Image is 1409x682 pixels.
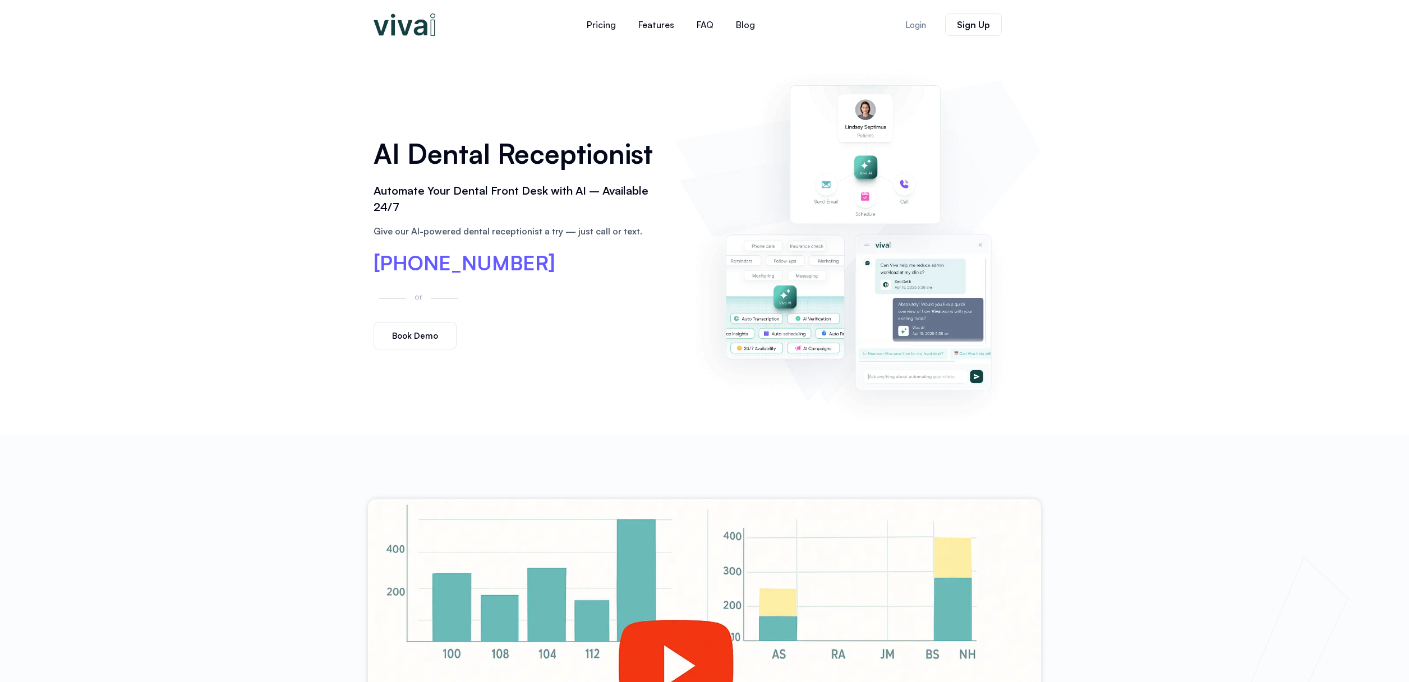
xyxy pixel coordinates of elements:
[945,13,1002,36] a: Sign Up
[392,331,438,340] span: Book Demo
[508,11,834,38] nav: Menu
[725,11,766,38] a: Blog
[685,11,725,38] a: FAQ
[374,134,663,173] h1: AI Dental Receptionist
[374,183,663,215] h2: Automate Your Dental Front Desk with AI – Available 24/7
[905,21,926,29] span: Login
[680,61,1035,423] img: AI dental receptionist dashboard – virtual receptionist dental office
[374,322,457,349] a: Book Demo
[627,11,685,38] a: Features
[957,20,990,29] span: Sign Up
[374,224,663,238] p: Give our AI-powered dental receptionist a try — just call or text.
[575,11,627,38] a: Pricing
[412,290,425,303] p: or
[374,253,555,273] a: [PHONE_NUMBER]
[892,14,940,36] a: Login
